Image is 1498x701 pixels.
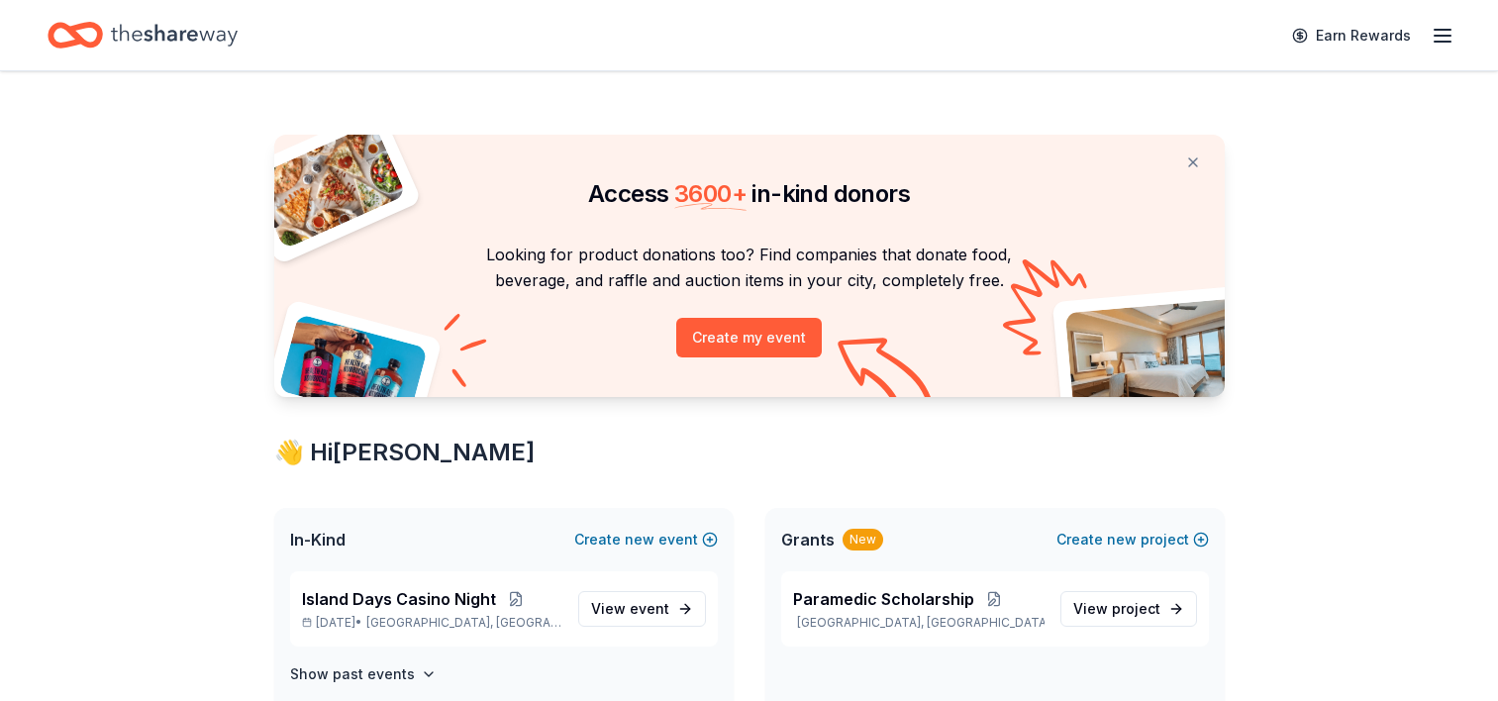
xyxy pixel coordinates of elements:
[630,600,669,617] span: event
[274,437,1225,468] div: 👋 Hi [PERSON_NAME]
[1280,18,1423,53] a: Earn Rewards
[793,587,974,611] span: Paramedic Scholarship
[1107,528,1137,551] span: new
[298,242,1201,294] p: Looking for product donations too? Find companies that donate food, beverage, and raffle and auct...
[1073,597,1160,621] span: View
[302,587,496,611] span: Island Days Casino Night
[251,123,406,250] img: Pizza
[1056,528,1209,551] button: Createnewproject
[290,528,346,551] span: In-Kind
[838,338,937,412] img: Curvy arrow
[781,528,835,551] span: Grants
[843,529,883,551] div: New
[588,179,910,208] span: Access in-kind donors
[366,615,561,631] span: [GEOGRAPHIC_DATA], [GEOGRAPHIC_DATA]
[625,528,654,551] span: new
[676,318,822,357] button: Create my event
[48,12,238,58] a: Home
[290,662,437,686] button: Show past events
[302,615,562,631] p: [DATE] •
[578,591,706,627] a: View event
[674,179,747,208] span: 3600 +
[290,662,415,686] h4: Show past events
[591,597,669,621] span: View
[574,528,718,551] button: Createnewevent
[793,615,1045,631] p: [GEOGRAPHIC_DATA], [GEOGRAPHIC_DATA]
[1060,591,1197,627] a: View project
[1112,600,1160,617] span: project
